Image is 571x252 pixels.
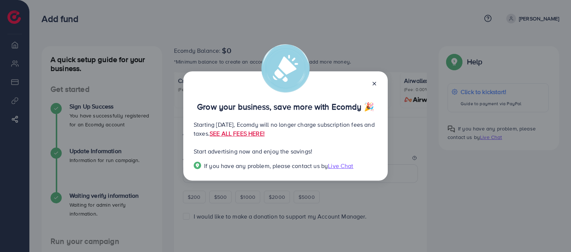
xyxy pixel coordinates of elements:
[210,129,265,138] a: SEE ALL FEES HERE!
[194,102,377,111] p: Grow your business, save more with Ecomdy 🎉
[194,147,377,156] p: Start advertising now and enjoy the savings!
[328,162,353,170] span: Live Chat
[261,44,310,93] img: alert
[204,162,328,170] span: If you have any problem, please contact us by
[194,120,377,138] p: Starting [DATE], Ecomdy will no longer charge subscription fees and taxes.
[539,219,565,246] iframe: Chat
[194,162,201,169] img: Popup guide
